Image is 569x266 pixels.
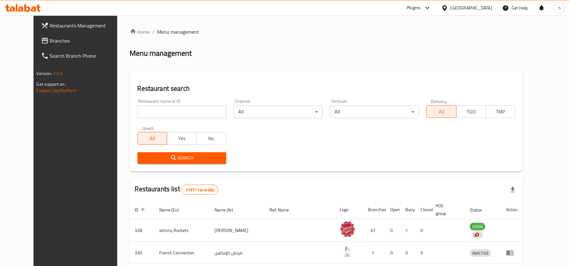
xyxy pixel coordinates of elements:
a: Restaurants Management [36,18,129,33]
label: Upsell [142,126,154,130]
span: TGO [459,107,483,116]
li: / [153,28,155,36]
h2: Restaurant search [137,84,516,93]
button: Yes [167,132,197,145]
span: Branches [50,37,124,44]
span: Status [470,206,490,214]
td: [PERSON_NAME] [209,219,264,242]
td: 328 [130,219,154,242]
a: Branches [36,33,129,48]
button: TGO [456,105,486,118]
a: Support.OpsPlatform [37,86,77,95]
img: French Connection [340,244,355,259]
td: 0 [385,219,400,242]
span: Search Branch Phone [50,52,124,60]
th: Closed [415,200,431,219]
span: All [140,134,165,143]
span: Version: [37,69,52,78]
span: Search [142,154,221,162]
span: POS group [436,202,457,217]
span: 41971 record(s) [182,187,218,193]
td: Johnny Rockets [154,219,210,242]
span: h [558,4,561,11]
th: Branches [363,200,385,219]
a: Search Branch Phone [36,48,129,63]
span: Restaurants Management [50,22,124,29]
td: 330 [130,242,154,264]
th: Logo [335,200,363,219]
div: Menu [506,249,518,257]
td: 1 [400,219,415,242]
input: Search for restaurant name or ID.. [137,106,226,118]
td: 0 [415,242,431,264]
th: Open [385,200,400,219]
span: Ref. Name [269,206,297,214]
span: OPEN [470,223,485,230]
td: 0 [400,242,415,264]
div: Indicates that the vendor menu management has been moved to DH Catalog service [472,231,483,239]
div: Plugins [407,4,421,12]
span: 1.0.0 [53,69,63,78]
div: Total records count [182,185,218,195]
td: 37 [363,219,385,242]
div: All [330,106,419,118]
span: INACTIVE [470,250,491,257]
span: No [199,134,223,143]
div: [GEOGRAPHIC_DATA] [451,4,492,11]
nav: breadcrumb [130,28,523,36]
span: ID [135,206,147,214]
td: French Connection [154,242,210,264]
img: Johnny Rockets [340,221,355,237]
button: Search [137,152,226,164]
button: All [137,132,167,145]
img: delivery hero logo [474,232,479,238]
td: 0 [385,242,400,264]
td: 0 [415,219,431,242]
span: Name (En) [160,206,187,214]
span: Name (Ar) [215,206,241,214]
th: Action [501,200,523,219]
h2: Restaurants list [135,184,218,195]
span: Yes [170,134,194,143]
div: All [234,106,323,118]
span: Menu management [157,28,199,36]
label: Delivery [431,99,447,103]
span: TMP [488,107,513,116]
td: 1 [363,242,385,264]
a: Home [130,28,150,36]
button: All [427,105,456,118]
div: Export file [505,182,520,197]
button: No [196,132,226,145]
span: Get support on: [37,80,66,88]
button: TMP [486,105,515,118]
div: OPEN [470,223,485,230]
h2: Menu management [130,48,192,58]
span: All [429,107,454,116]
td: فرنش كونكشن [209,242,264,264]
th: Busy [400,200,415,219]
